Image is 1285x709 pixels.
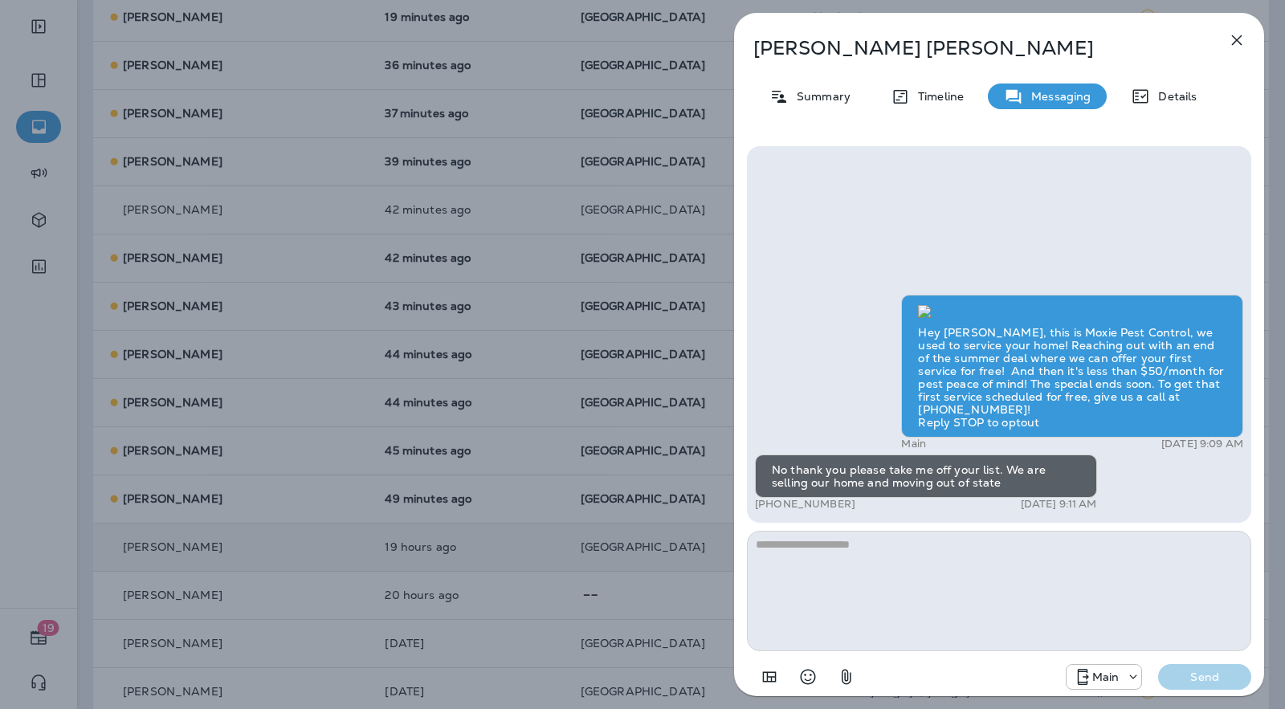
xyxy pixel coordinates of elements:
[1021,498,1097,511] p: [DATE] 9:11 AM
[1067,667,1142,687] div: +1 (817) 482-3792
[901,295,1243,438] div: Hey [PERSON_NAME], this is Moxie Pest Control, we used to service your home! Reaching out with an...
[1161,438,1243,450] p: [DATE] 9:09 AM
[1023,90,1091,103] p: Messaging
[753,661,785,693] button: Add in a premade template
[901,438,926,450] p: Main
[918,305,931,318] img: twilio-download
[792,661,824,693] button: Select an emoji
[1150,90,1197,103] p: Details
[1092,670,1120,683] p: Main
[755,498,855,511] p: [PHONE_NUMBER]
[789,90,851,103] p: Summary
[755,454,1097,498] div: No thank you please take me off your list. We are selling our home and moving out of state
[910,90,964,103] p: Timeline
[753,37,1192,59] p: [PERSON_NAME] [PERSON_NAME]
